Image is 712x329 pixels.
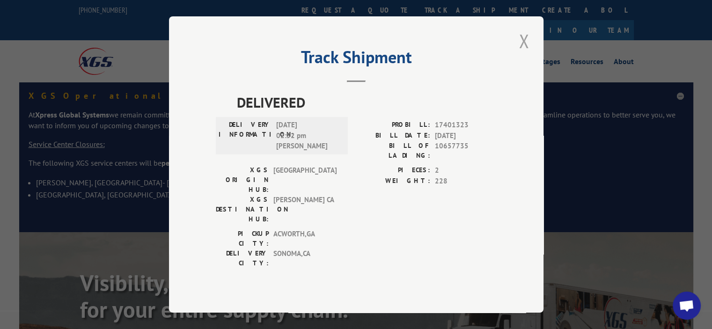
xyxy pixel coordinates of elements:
[273,195,337,224] span: [PERSON_NAME] CA
[435,120,497,131] span: 17401323
[219,120,272,152] label: DELIVERY INFORMATION:
[276,120,339,152] span: [DATE] 02:52 pm [PERSON_NAME]
[216,51,497,68] h2: Track Shipment
[356,131,430,141] label: BILL DATE:
[273,165,337,195] span: [GEOGRAPHIC_DATA]
[216,229,269,249] label: PICKUP CITY:
[216,195,269,224] label: XGS DESTINATION HUB:
[237,92,497,113] span: DELIVERED
[273,249,337,268] span: SONOMA , CA
[673,292,701,320] a: Open chat
[216,249,269,268] label: DELIVERY CITY:
[273,229,337,249] span: ACWORTH , GA
[356,141,430,161] label: BILL OF LADING:
[356,165,430,176] label: PIECES:
[435,141,497,161] span: 10657735
[516,28,532,54] button: Close modal
[435,165,497,176] span: 2
[216,165,269,195] label: XGS ORIGIN HUB:
[356,120,430,131] label: PROBILL:
[435,176,497,187] span: 228
[435,131,497,141] span: [DATE]
[356,176,430,187] label: WEIGHT:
